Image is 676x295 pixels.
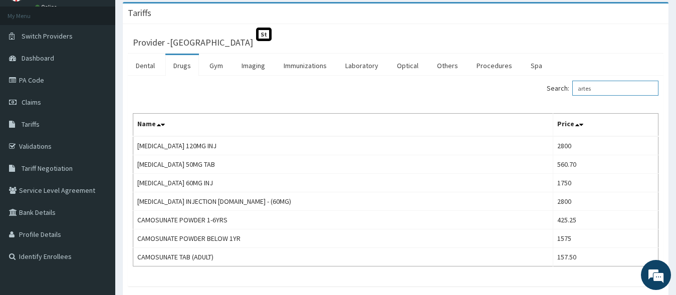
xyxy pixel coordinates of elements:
td: CAMOSUNATE POWDER BELOW 1YR [133,229,553,248]
a: Procedures [469,55,520,76]
a: Laboratory [337,55,386,76]
a: Drugs [165,55,199,76]
input: Search: [572,81,658,96]
a: Optical [389,55,426,76]
td: CAMOSUNATE TAB (ADULT) [133,248,553,266]
h3: Tariffs [128,9,151,18]
td: 425.25 [553,211,658,229]
a: Imaging [234,55,273,76]
td: 1750 [553,174,658,192]
a: Others [429,55,466,76]
td: 2800 [553,136,658,155]
span: Switch Providers [22,32,73,41]
label: Search: [547,81,658,96]
img: d_794563401_company_1708531726252_794563401 [19,50,41,75]
span: Claims [22,98,41,107]
td: 157.50 [553,248,658,266]
div: Chat with us now [52,56,168,69]
td: [MEDICAL_DATA] 50MG TAB [133,155,553,174]
span: Dashboard [22,54,54,63]
td: 2800 [553,192,658,211]
a: Dental [128,55,163,76]
div: Minimize live chat window [164,5,188,29]
td: [MEDICAL_DATA] 120MG INJ [133,136,553,155]
th: Name [133,114,553,137]
a: Online [35,4,59,11]
a: Immunizations [276,55,335,76]
h3: Provider - [GEOGRAPHIC_DATA] [133,38,253,47]
td: 1575 [553,229,658,248]
span: St [256,28,272,41]
span: Tariffs [22,120,40,129]
span: We're online! [58,86,138,187]
td: CAMOSUNATE POWDER 1-6YRS [133,211,553,229]
th: Price [553,114,658,137]
a: Gym [201,55,231,76]
a: Spa [523,55,550,76]
span: Tariff Negotiation [22,164,73,173]
td: [MEDICAL_DATA] INJECTION [DOMAIN_NAME] - (60MG) [133,192,553,211]
td: 560.70 [553,155,658,174]
td: [MEDICAL_DATA] 60MG INJ [133,174,553,192]
textarea: Type your message and hit 'Enter' [5,192,191,227]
